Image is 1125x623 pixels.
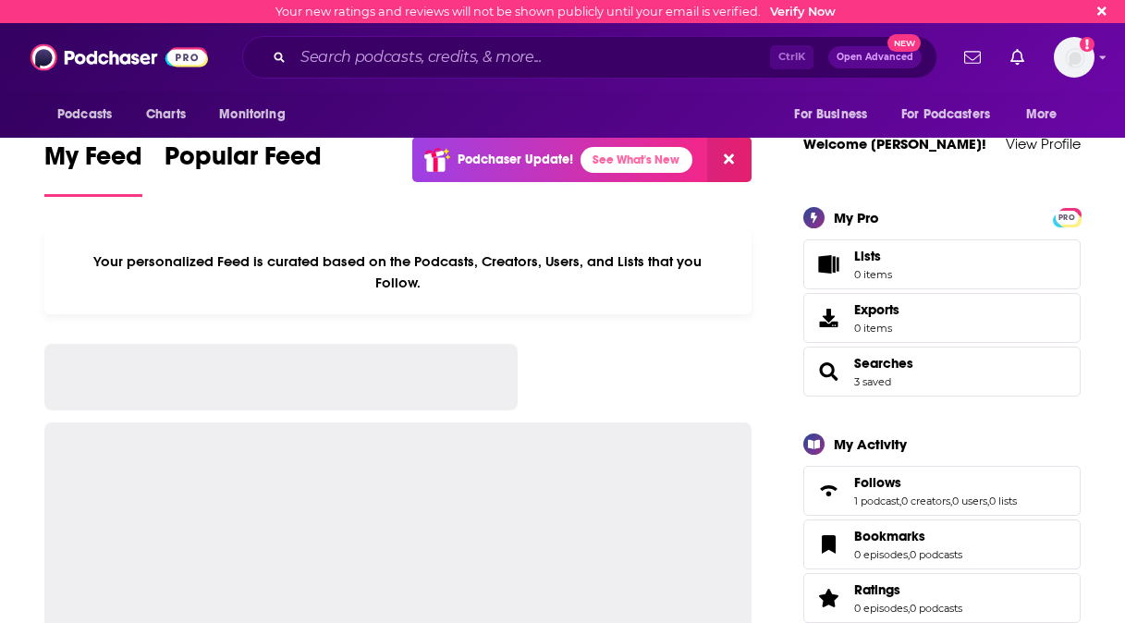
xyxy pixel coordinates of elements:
[987,495,989,507] span: ,
[1054,37,1094,78] img: User Profile
[854,248,892,264] span: Lists
[810,531,847,557] a: Bookmarks
[854,528,962,544] a: Bookmarks
[1054,37,1094,78] span: Logged in as Alexish212
[44,97,136,132] button: open menu
[854,322,899,335] span: 0 items
[293,43,770,72] input: Search podcasts, credits, & more...
[1056,211,1078,225] span: PRO
[834,435,907,453] div: My Activity
[803,519,1081,569] span: Bookmarks
[854,268,892,281] span: 0 items
[803,135,986,153] a: Welcome [PERSON_NAME]!
[794,102,867,128] span: For Business
[803,239,1081,289] a: Lists
[165,140,322,183] span: Popular Feed
[781,97,890,132] button: open menu
[810,251,847,277] span: Lists
[854,301,899,318] span: Exports
[275,5,836,18] div: Your new ratings and reviews will not be shown publicly until your email is verified.
[1054,37,1094,78] button: Show profile menu
[908,602,910,615] span: ,
[854,581,962,598] a: Ratings
[837,53,913,62] span: Open Advanced
[854,495,899,507] a: 1 podcast
[854,528,925,544] span: Bookmarks
[901,495,950,507] a: 0 creators
[44,230,752,314] div: Your personalized Feed is curated based on the Podcasts, Creators, Users, and Lists that you Follow.
[44,140,142,183] span: My Feed
[989,495,1017,507] a: 0 lists
[887,34,921,52] span: New
[1003,42,1032,73] a: Show notifications dropdown
[854,355,913,372] a: Searches
[219,102,285,128] span: Monitoring
[44,140,142,197] a: My Feed
[810,478,847,504] a: Follows
[206,97,309,132] button: open menu
[803,347,1081,397] span: Searches
[810,305,847,331] span: Exports
[889,97,1017,132] button: open menu
[854,548,908,561] a: 0 episodes
[242,36,937,79] div: Search podcasts, credits, & more...
[854,581,900,598] span: Ratings
[146,102,186,128] span: Charts
[165,140,322,197] a: Popular Feed
[854,375,891,388] a: 3 saved
[57,102,112,128] span: Podcasts
[581,147,692,173] a: See What's New
[803,466,1081,516] span: Follows
[952,495,987,507] a: 0 users
[1026,102,1058,128] span: More
[957,42,988,73] a: Show notifications dropdown
[834,209,879,226] div: My Pro
[828,46,922,68] button: Open AdvancedNew
[803,573,1081,623] span: Ratings
[31,40,208,75] img: Podchaser - Follow, Share and Rate Podcasts
[770,5,836,18] a: Verify Now
[910,548,962,561] a: 0 podcasts
[901,102,990,128] span: For Podcasters
[854,248,881,264] span: Lists
[854,474,901,491] span: Follows
[1056,209,1078,223] a: PRO
[1006,135,1081,153] a: View Profile
[854,474,1017,491] a: Follows
[810,359,847,385] a: Searches
[854,602,908,615] a: 0 episodes
[908,548,910,561] span: ,
[134,97,197,132] a: Charts
[950,495,952,507] span: ,
[810,585,847,611] a: Ratings
[899,495,901,507] span: ,
[803,293,1081,343] a: Exports
[910,602,962,615] a: 0 podcasts
[1013,97,1081,132] button: open menu
[1080,37,1094,52] svg: Email not verified
[770,45,813,69] span: Ctrl K
[458,152,573,167] p: Podchaser Update!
